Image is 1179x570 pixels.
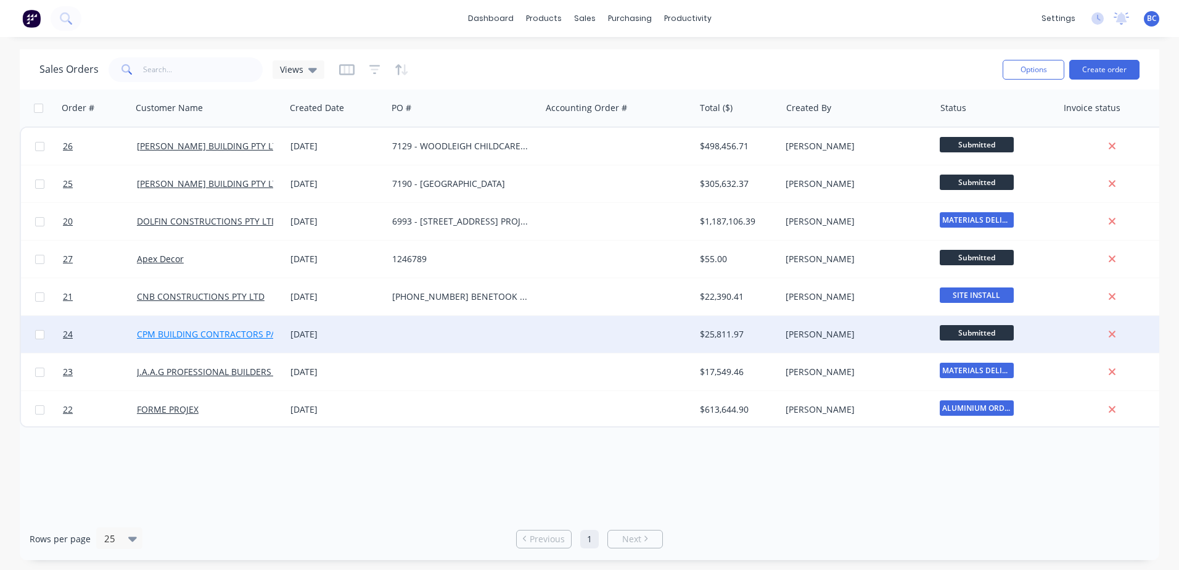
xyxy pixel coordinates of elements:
div: 7129 - WOODLEIGH CHILDCARE PROJECT [392,140,529,152]
div: $22,390.41 [700,291,772,303]
div: productivity [658,9,718,28]
a: 27 [63,241,137,278]
span: 21 [63,291,73,303]
a: J.A.A.G PROFESSIONAL BUILDERS PTY LTD [137,366,306,378]
div: $1,187,106.39 [700,215,772,228]
span: MATERIALS DELIV... [940,212,1014,228]
div: $17,549.46 [700,366,772,378]
div: [DATE] [290,253,382,265]
div: Created By [786,102,831,114]
img: Factory [22,9,41,28]
div: 1246789 [392,253,529,265]
ul: Pagination [511,530,668,548]
div: Invoice status [1064,102,1120,114]
div: PO # [392,102,411,114]
div: [PERSON_NAME] [786,328,922,341]
span: Next [622,533,641,545]
div: [DATE] [290,215,382,228]
a: 23 [63,353,137,390]
div: $305,632.37 [700,178,772,190]
a: Previous page [517,533,571,545]
span: 27 [63,253,73,265]
span: BC [1147,13,1157,24]
a: 21 [63,278,137,315]
div: sales [568,9,602,28]
div: settings [1035,9,1082,28]
div: [DATE] [290,178,382,190]
span: 24 [63,328,73,341]
span: SITE INSTALL [940,287,1014,303]
div: [PERSON_NAME] [786,403,922,416]
button: Options [1003,60,1064,80]
div: [PERSON_NAME] [786,366,922,378]
button: Create order [1069,60,1140,80]
div: [DATE] [290,366,382,378]
div: [DATE] [290,328,382,341]
a: dashboard [462,9,520,28]
div: [PERSON_NAME] [786,253,922,265]
div: Customer Name [136,102,203,114]
div: [DATE] [290,291,382,303]
div: $498,456.71 [700,140,772,152]
a: [PERSON_NAME] BUILDING PTY LTD [137,178,284,189]
div: [DATE] [290,403,382,416]
span: MATERIALS DELIV... [940,363,1014,378]
a: 20 [63,203,137,240]
a: [PERSON_NAME] BUILDING PTY LTD [137,140,284,152]
div: Accounting Order # [546,102,627,114]
a: CNB CONSTRUCTIONS PTY LTD [137,291,265,302]
a: DOLFIN CONSTRUCTIONS PTY LTD [137,215,277,227]
div: $25,811.97 [700,328,772,341]
a: Apex Decor [137,253,184,265]
a: Next page [608,533,662,545]
div: Order # [62,102,94,114]
a: 24 [63,316,137,353]
span: Views [280,63,303,76]
div: Status [940,102,966,114]
span: Submitted [940,137,1014,152]
span: 20 [63,215,73,228]
div: [PHONE_NUMBER] BENETOOK WAREHOUSES [392,291,529,303]
span: Submitted [940,325,1014,341]
a: CPM BUILDING CONTRACTORS P/L [137,328,278,340]
a: FORME PROJEX [137,403,199,415]
div: 7190 - [GEOGRAPHIC_DATA] [392,178,529,190]
span: 23 [63,366,73,378]
span: Submitted [940,250,1014,265]
span: 25 [63,178,73,190]
div: [PERSON_NAME] [786,178,922,190]
div: Created Date [290,102,344,114]
div: [PERSON_NAME] [786,140,922,152]
div: purchasing [602,9,658,28]
h1: Sales Orders [39,64,99,75]
span: 22 [63,403,73,416]
div: [PERSON_NAME] [786,291,922,303]
a: 25 [63,165,137,202]
a: Page 1 is your current page [580,530,599,548]
div: [DATE] [290,140,382,152]
div: $55.00 [700,253,772,265]
div: 6993 - [STREET_ADDRESS] PROJECT [392,215,529,228]
input: Search... [143,57,263,82]
span: Submitted [940,175,1014,190]
div: [PERSON_NAME] [786,215,922,228]
span: Rows per page [30,533,91,545]
div: $613,644.90 [700,403,772,416]
span: ALUMINIUM ORDER... [940,400,1014,416]
a: 26 [63,128,137,165]
div: Total ($) [700,102,733,114]
div: products [520,9,568,28]
span: Previous [530,533,565,545]
span: 26 [63,140,73,152]
a: 22 [63,391,137,428]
